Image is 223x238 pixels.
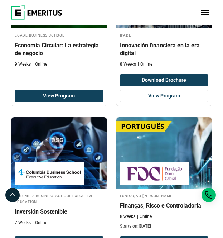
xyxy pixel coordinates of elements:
h4: EGADE Business School [15,32,103,38]
h4: Innovación financiera en la era digital [120,42,209,58]
p: Online [138,61,152,67]
p: 9 Weeks [15,61,31,67]
img: Finanças, Risco e Controladoria | Online Finance Course [116,117,212,189]
img: Fundação Dom Cabral [123,166,186,182]
p: Online [33,61,47,67]
a: View Program [120,90,209,102]
h4: Finanças, Risco e Controladoria [120,202,209,210]
p: 7 Weeks [15,220,31,226]
a: Finance Course by Columbia Business School Executive Education - Columbia Business School Executi... [11,117,107,229]
button: Toggle Menu [201,10,209,15]
p: Online [33,220,47,226]
img: Inversión Sostenible | Online Finance Course [11,117,107,189]
h4: Inversión Sostenible [15,208,103,216]
span: [DATE] [139,224,151,229]
p: 8 weeks [120,214,135,220]
h4: Fundação [PERSON_NAME] [120,192,209,199]
h4: Columbia Business School Executive Education [15,192,103,205]
h4: IPADE [120,32,209,38]
a: Finance Course by Fundação Dom Cabral - October 20, 2025 Fundação Dom Cabral Fundação [PERSON_NAM... [116,117,212,233]
p: 8 Weeks [120,61,136,67]
h4: Economía Circular: La estrategia de negocio [15,42,103,58]
a: View Program [15,90,103,102]
p: Starts on: [120,223,209,229]
button: Download Brochure [120,74,209,86]
p: Online [137,214,152,220]
img: Columbia Business School Executive Education [18,166,81,182]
